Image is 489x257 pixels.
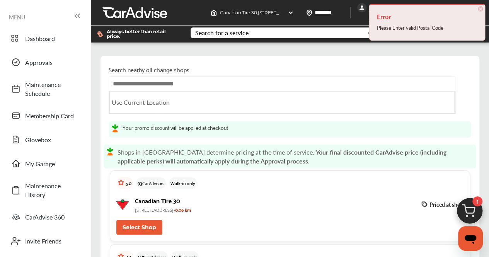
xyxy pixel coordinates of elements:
[116,220,162,235] button: Select Shop
[451,194,488,231] img: cart_icon.3d0951e8.svg
[126,179,131,187] p: 5.0
[25,181,79,199] span: Maintenance History
[118,148,446,165] strong: Your final discounted CarAdvise price (including applicable perks) will automatically apply durin...
[458,226,483,251] iframe: Button to launch messaging window
[25,58,79,67] span: Approvals
[472,196,482,206] span: 1
[25,159,79,168] span: My Garage
[429,201,463,208] p: Priced at shop
[25,80,79,98] span: Maintenance Schedule
[7,231,83,251] a: Invite Friends
[7,52,83,72] a: Approvals
[7,153,83,174] a: My Garage
[138,179,142,187] span: 93
[7,177,83,203] a: Maintenance History
[288,10,294,16] img: header-down-arrow.9dd2ce7d.svg
[7,129,83,150] a: Glovebox
[116,199,129,210] img: logo-canadian-tire.png
[25,135,79,144] span: Glovebox
[107,29,178,39] span: Always better than retail price.
[118,148,473,165] p: Shops in [GEOGRAPHIC_DATA] determine pricing at the time of service.
[25,111,79,120] span: Membership Card
[25,237,79,245] span: Invite Friends
[478,6,483,12] span: ×
[25,213,79,221] span: CarAdvise 360
[211,10,217,16] img: header-home-logo.8d720a4f.svg
[109,91,455,113] li: Use Current Location
[377,23,477,33] div: Please Enter valid Postal Code
[220,10,373,15] span: Canadian Tire 30 , [STREET_ADDRESS] [GEOGRAPHIC_DATA] , M1L 2L8
[357,3,366,12] img: jVpblrzwTbfkPYzPPzSLxeg0AAAAASUVORK5CYII=
[175,206,191,214] span: 0.06 km
[123,124,228,131] p: Your promo discount will be applied at checkout
[7,207,83,227] a: CarAdvise 360
[7,106,83,126] a: Membership Card
[109,64,471,75] p: Search nearby oil change shops
[135,206,175,214] span: [STREET_ADDRESS]-
[7,28,83,48] a: Dashboard
[306,10,312,16] img: location_vector.a44bc228.svg
[170,179,195,187] p: Walk-in only
[135,195,415,206] p: Canadian Tire 30
[350,7,351,19] img: header-divider.bc55588e.svg
[377,10,477,23] h4: Error
[195,30,249,36] div: Search for a service
[9,14,25,20] span: MENU
[25,34,79,43] span: Dashboard
[142,179,164,187] span: CarAdvisors
[421,201,428,208] img: price-tag-black.714e98b8.svg
[7,76,83,102] a: Maintenance Schedule
[358,13,421,21] span: Premium Account
[97,31,103,37] img: dollor_label_vector.a70140d1.svg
